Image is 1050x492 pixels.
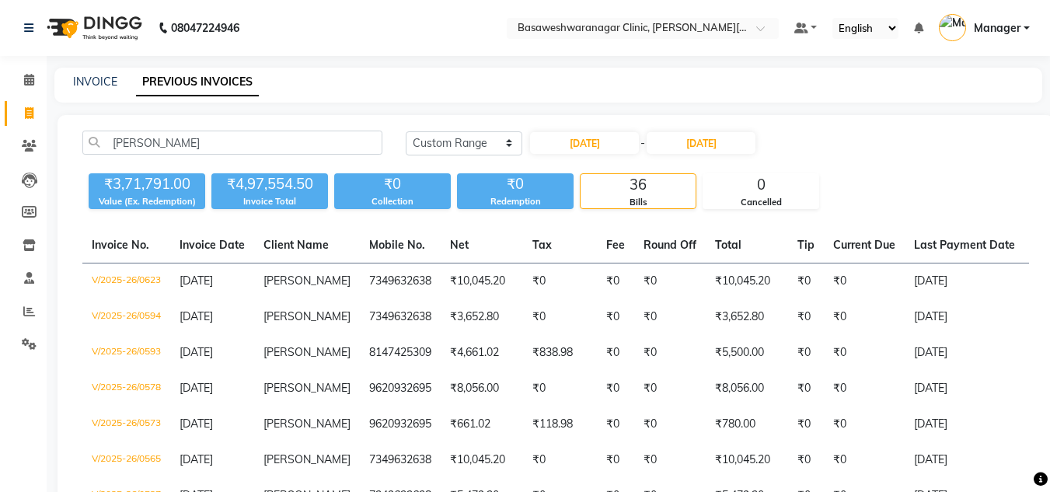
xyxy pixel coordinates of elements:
span: Tip [797,238,815,252]
td: ₹5,500.00 [706,335,788,371]
b: 08047224946 [171,6,239,50]
td: ₹0 [824,371,905,407]
td: ₹0 [788,442,824,478]
span: Current Due [833,238,895,252]
td: ₹0 [634,335,706,371]
td: 7349632638 [360,299,441,335]
span: Net [450,238,469,252]
td: V/2025-26/0578 [82,371,170,407]
div: ₹0 [457,173,574,195]
td: ₹0 [788,263,824,300]
td: ₹780.00 [706,407,788,442]
td: ₹0 [597,335,634,371]
td: ₹0 [788,335,824,371]
td: 8147425309 [360,335,441,371]
td: ₹0 [597,263,634,300]
span: Fee [606,238,625,252]
td: ₹8,056.00 [706,371,788,407]
div: 36 [581,174,696,196]
td: ₹0 [597,442,634,478]
a: PREVIOUS INVOICES [136,68,259,96]
span: [PERSON_NAME] [263,309,351,323]
span: [DATE] [180,452,213,466]
span: [PERSON_NAME] [263,274,351,288]
td: [DATE] [905,371,1024,407]
td: 7349632638 [360,263,441,300]
span: [DATE] [180,417,213,431]
td: ₹0 [634,299,706,335]
span: [PERSON_NAME] [263,345,351,359]
td: V/2025-26/0623 [82,263,170,300]
td: ₹10,045.20 [706,442,788,478]
td: ₹0 [634,442,706,478]
span: Invoice No. [92,238,149,252]
td: ₹0 [523,263,597,300]
span: Mobile No. [369,238,425,252]
div: ₹0 [334,173,451,195]
td: ₹0 [824,299,905,335]
td: ₹0 [788,407,824,442]
span: Total [715,238,741,252]
td: [DATE] [905,263,1024,300]
div: 0 [703,174,818,196]
div: Value (Ex. Redemption) [89,195,205,208]
span: - [640,135,645,152]
span: [DATE] [180,345,213,359]
td: ₹0 [597,407,634,442]
span: [DATE] [180,381,213,395]
td: ₹838.98 [523,335,597,371]
span: [PERSON_NAME] [263,417,351,431]
td: ₹0 [523,371,597,407]
td: ₹118.98 [523,407,597,442]
img: logo [40,6,146,50]
td: [DATE] [905,299,1024,335]
div: Collection [334,195,451,208]
td: ₹0 [788,371,824,407]
span: Manager [974,20,1020,37]
span: Invoice Date [180,238,245,252]
td: ₹0 [523,442,597,478]
td: V/2025-26/0573 [82,407,170,442]
td: ₹0 [788,299,824,335]
div: Redemption [457,195,574,208]
td: ₹0 [824,407,905,442]
span: [PERSON_NAME] [263,381,351,395]
div: ₹4,97,554.50 [211,173,328,195]
td: ₹0 [597,299,634,335]
td: ₹0 [634,263,706,300]
td: ₹3,652.80 [441,299,523,335]
span: [DATE] [180,309,213,323]
input: End Date [647,132,755,154]
td: V/2025-26/0593 [82,335,170,371]
td: ₹0 [824,335,905,371]
div: Cancelled [703,196,818,209]
td: ₹4,661.02 [441,335,523,371]
input: Start Date [530,132,639,154]
td: 9620932695 [360,371,441,407]
a: INVOICE [73,75,117,89]
td: 9620932695 [360,407,441,442]
td: ₹0 [523,299,597,335]
span: [DATE] [180,274,213,288]
td: ₹10,045.20 [441,263,523,300]
td: ₹0 [634,407,706,442]
img: Manager [939,14,966,41]
input: Search by Name/Mobile/Email/Invoice No [82,131,382,155]
div: Invoice Total [211,195,328,208]
div: ₹3,71,791.00 [89,173,205,195]
td: V/2025-26/0594 [82,299,170,335]
td: ₹0 [824,263,905,300]
td: [DATE] [905,442,1024,478]
td: ₹10,045.20 [706,263,788,300]
div: Bills [581,196,696,209]
span: [PERSON_NAME] [263,452,351,466]
td: [DATE] [905,335,1024,371]
td: 7349632638 [360,442,441,478]
span: Client Name [263,238,329,252]
td: ₹10,045.20 [441,442,523,478]
span: Tax [532,238,552,252]
td: ₹0 [597,371,634,407]
span: Round Off [644,238,696,252]
td: ₹0 [824,442,905,478]
td: ₹0 [634,371,706,407]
